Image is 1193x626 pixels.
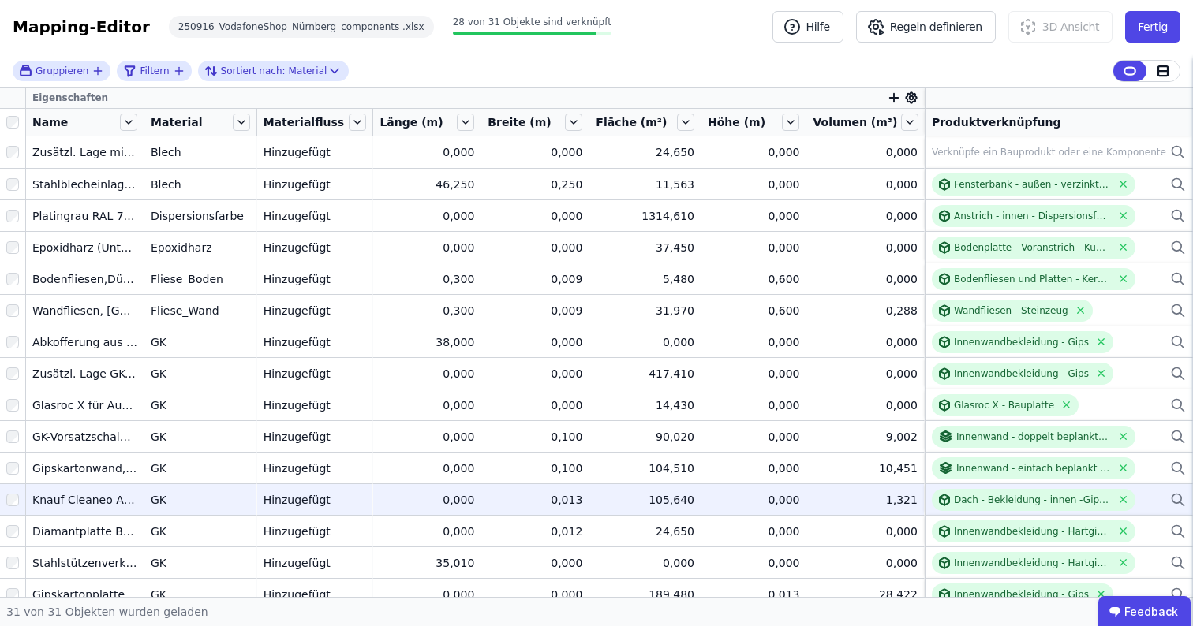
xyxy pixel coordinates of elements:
[488,334,582,350] div: 0,000
[708,114,765,130] span: Höhe (m)
[19,64,104,77] button: Gruppieren
[204,61,327,80] div: Material
[151,460,250,476] div: GK
[380,177,474,192] div: 46,250
[932,146,1166,158] div: Verknüpfe ein Bauprodukt oder eine Komponente
[813,334,917,350] div: 0,000
[954,588,1089,601] div: Innenwandbekleidung - Gips
[708,334,799,350] div: 0,000
[813,271,917,287] div: 0,000
[488,555,582,571] div: 0,000
[32,177,137,192] div: Stahlblecheinlage, 25 cm
[264,587,367,602] div: Hinzugefügt
[596,555,694,571] div: 0,000
[380,271,474,287] div: 0,300
[151,271,250,287] div: Fliese_Boden
[708,587,799,602] div: 0,013
[151,303,250,319] div: Fliese_Wand
[488,114,551,130] span: Breite (m)
[151,429,250,445] div: GK
[380,366,474,382] div: 0,000
[708,555,799,571] div: 0,000
[596,366,694,382] div: 417,410
[954,525,1111,538] div: Innenwandbekleidung - Hartgipsplatte
[264,524,367,539] div: Hinzugefügt
[264,177,367,192] div: Hinzugefügt
[264,240,367,255] div: Hinzugefügt
[32,271,137,287] div: Bodenfliesen,Dünnb. 30x60 Grau
[708,492,799,508] div: 0,000
[380,334,474,350] div: 38,000
[32,334,137,350] div: Abkofferung aus GK
[813,114,897,130] span: Volumen (m³)
[488,460,582,476] div: 0,100
[954,494,1111,506] div: Dach - Bekleidung - innen -Gipskarton Lochplatte
[151,366,250,382] div: GK
[488,271,582,287] div: 0,009
[954,557,1111,569] div: Innenwandbekleidung - Hartgipsplatte
[708,397,799,413] div: 0,000
[596,303,694,319] div: 31,970
[32,91,108,104] span: Eigenschaften
[453,17,611,28] span: 28 von 31 Objekte sind verknüpft
[380,303,474,319] div: 0,300
[32,397,137,413] div: Glasroc X für Außenbereich
[596,208,694,224] div: 1314,610
[708,460,799,476] div: 0,000
[32,429,137,445] div: GK-Vorsatzschale W 623 doppelt beplankt
[32,240,137,255] div: Epoxidharz (Untergrund)
[813,587,917,602] div: 28,422
[221,65,286,77] span: Sortiert nach:
[151,334,250,350] div: GK
[32,144,137,160] div: Zusätzl. Lage mit Blech
[32,303,137,319] div: Wandfliesen, [GEOGRAPHIC_DATA], Dünnbett 30x60 Weiß
[596,240,694,255] div: 37,450
[954,336,1089,348] div: Innenwandbekleidung - Gips
[954,241,1111,254] div: Bodenplatte - Voranstrich - Kunstharz
[488,492,582,508] div: 0,013
[151,177,250,192] div: Blech
[264,492,367,508] div: Hinzugefügt
[488,240,582,255] div: 0,000
[708,240,799,255] div: 0,000
[380,587,474,602] div: 0,000
[954,178,1111,191] div: Fensterbank - außen - verzinktes Stahlblech
[813,240,917,255] div: 0,000
[813,366,917,382] div: 0,000
[813,397,917,413] div: 0,000
[596,334,694,350] div: 0,000
[488,524,582,539] div: 0,012
[151,240,250,255] div: Epoxidharz
[813,555,917,571] div: 0,000
[954,367,1089,380] div: Innenwandbekleidung - Gips
[596,114,667,130] span: Fläche (m²)
[264,555,367,571] div: Hinzugefügt
[708,177,799,192] div: 0,000
[596,429,694,445] div: 90,020
[32,460,137,476] div: Gipskartonwand, W 111
[264,429,367,445] div: Hinzugefügt
[36,65,88,77] span: Gruppieren
[954,273,1111,285] div: Bodenfliesen und Platten - Keramik allgemein
[813,144,917,160] div: 0,000
[956,430,1111,443] div: Innenwand - doppelt beplankt - W.623
[151,524,250,539] div: GK
[813,177,917,192] div: 0,000
[32,208,137,224] div: Platingrau RAL 7036 für Wände und Decken
[596,524,694,539] div: 24,650
[264,460,367,476] div: Hinzugefügt
[380,114,443,130] span: Länge (m)
[708,429,799,445] div: 0,000
[596,397,694,413] div: 14,430
[488,303,582,319] div: 0,009
[32,524,137,539] div: Diamantplatte Bereich Lüftung je Seite
[956,462,1111,475] div: Innenwand - einfach beplankt - W.111
[708,366,799,382] div: 0,000
[488,587,582,602] div: 0,000
[708,524,799,539] div: 0,000
[151,492,250,508] div: GK
[488,208,582,224] div: 0,000
[264,303,367,319] div: Hinzugefügt
[264,366,367,382] div: Hinzugefügt
[32,587,137,602] div: Gipskartonplattendecke, abgehängt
